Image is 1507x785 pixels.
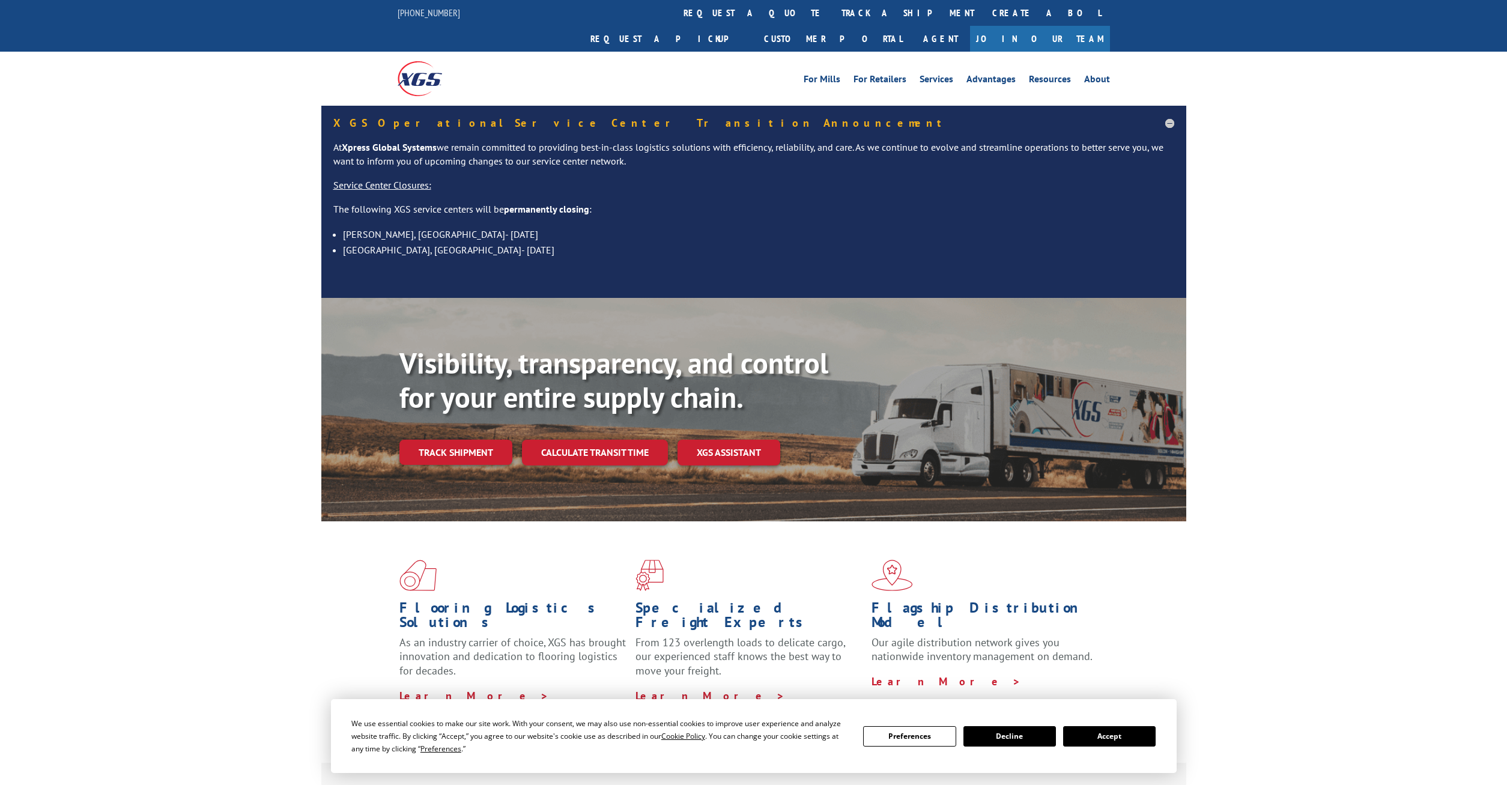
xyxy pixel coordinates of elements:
[755,26,911,52] a: Customer Portal
[920,74,953,88] a: Services
[399,440,512,465] a: Track shipment
[504,203,589,215] strong: permanently closing
[661,731,705,741] span: Cookie Policy
[343,242,1174,258] li: [GEOGRAPHIC_DATA], [GEOGRAPHIC_DATA]- [DATE]
[1084,74,1110,88] a: About
[966,74,1016,88] a: Advantages
[635,560,664,591] img: xgs-icon-focused-on-flooring-red
[420,744,461,754] span: Preferences
[343,226,1174,242] li: [PERSON_NAME], [GEOGRAPHIC_DATA]- [DATE]
[872,635,1093,664] span: Our agile distribution network gives you nationwide inventory management on demand.
[872,560,913,591] img: xgs-icon-flagship-distribution-model-red
[333,179,431,191] u: Service Center Closures:
[804,74,840,88] a: For Mills
[635,689,785,703] a: Learn More >
[333,118,1174,129] h5: XGS Operational Service Center Transition Announcement
[872,674,1021,688] a: Learn More >
[911,26,970,52] a: Agent
[399,560,437,591] img: xgs-icon-total-supply-chain-intelligence-red
[872,601,1099,635] h1: Flagship Distribution Model
[333,202,1174,226] p: The following XGS service centers will be :
[963,726,1056,747] button: Decline
[522,440,668,465] a: Calculate transit time
[351,717,849,755] div: We use essential cookies to make our site work. With your consent, we may also use non-essential ...
[635,601,863,635] h1: Specialized Freight Experts
[863,726,956,747] button: Preferences
[854,74,906,88] a: For Retailers
[635,635,863,689] p: From 123 overlength loads to delicate cargo, our experienced staff knows the best way to move you...
[970,26,1110,52] a: Join Our Team
[399,601,626,635] h1: Flooring Logistics Solutions
[399,635,626,678] span: As an industry carrier of choice, XGS has brought innovation and dedication to flooring logistics...
[331,699,1177,773] div: Cookie Consent Prompt
[678,440,780,465] a: XGS ASSISTANT
[399,689,549,703] a: Learn More >
[1063,726,1156,747] button: Accept
[1029,74,1071,88] a: Resources
[398,7,460,19] a: [PHONE_NUMBER]
[333,141,1174,179] p: At we remain committed to providing best-in-class logistics solutions with efficiency, reliabilit...
[581,26,755,52] a: Request a pickup
[399,344,828,416] b: Visibility, transparency, and control for your entire supply chain.
[342,141,437,153] strong: Xpress Global Systems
